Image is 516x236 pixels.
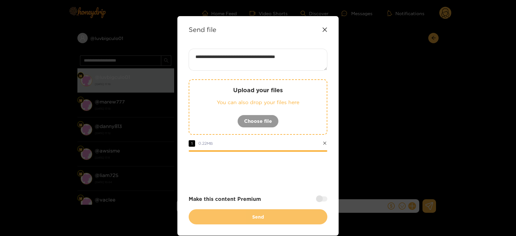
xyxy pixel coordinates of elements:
[189,26,216,33] strong: Send file
[202,86,314,94] p: Upload your files
[237,115,279,128] button: Choose file
[198,141,213,145] span: 0.22 MB
[189,209,327,224] button: Send
[189,195,261,203] strong: Make this content Premium
[202,99,314,106] p: You can also drop your files here
[189,140,195,147] span: 1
